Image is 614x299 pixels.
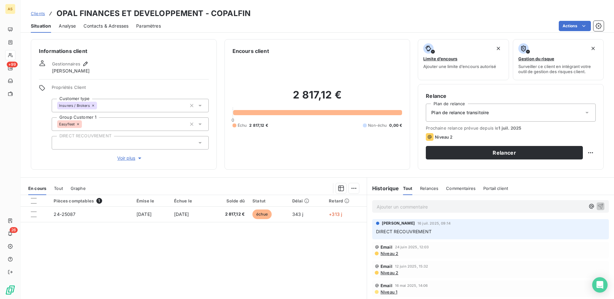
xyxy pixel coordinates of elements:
span: Gestion du risque [518,56,554,61]
span: 12 juin 2025, 15:32 [395,264,428,268]
span: 24-25087 [54,211,75,217]
span: 24 juin 2025, 12:03 [395,245,429,249]
span: +99 [7,62,18,67]
span: Commentaires [446,186,476,191]
div: Délai [292,198,321,203]
span: Niveau 2 [435,134,452,140]
span: Situation [31,23,51,29]
span: 1 [96,198,102,204]
div: Statut [252,198,285,203]
span: 26 [10,227,18,233]
span: Tout [54,186,63,191]
span: [PERSON_NAME] [52,68,90,74]
button: Relancer [426,146,583,159]
div: Échue le [174,198,204,203]
input: Ajouter une valeur [82,121,87,127]
span: 343 j [292,211,303,217]
span: Limite d’encours [423,56,457,61]
span: Clients [31,11,45,16]
div: Émise le [136,198,166,203]
span: 1 juil. 2025 [498,125,521,131]
span: Insurers / Brokers [59,104,90,107]
span: 16 juil. 2025, 09:14 [417,221,451,225]
span: Niveau 2 [380,270,398,275]
span: DIRECT RECOUVREMENT [376,229,432,234]
h2: 2 817,12 € [232,89,402,108]
span: Non-échu [368,123,387,128]
span: Tout [403,186,413,191]
span: Easyfleet [59,122,75,126]
span: Surveiller ce client en intégrant votre outil de gestion des risques client. [518,64,598,74]
span: Email [381,264,392,269]
a: Clients [31,10,45,17]
span: Voir plus [117,155,143,161]
input: Ajouter une valeur [97,103,102,108]
h6: Historique [367,184,399,192]
div: Solde dû [212,198,245,203]
div: AS [5,4,15,14]
span: En cours [28,186,46,191]
span: Email [381,244,392,250]
img: Logo LeanPay [5,285,15,295]
button: Gestion du risqueSurveiller ce client en intégrant votre outil de gestion des risques client. [513,39,604,80]
span: 0,00 € [389,123,402,128]
span: Portail client [483,186,508,191]
h6: Relance [426,92,596,100]
span: Propriétés Client [52,85,209,94]
span: Ajouter une limite d’encours autorisé [423,64,496,69]
span: Contacts & Adresses [83,23,128,29]
span: Analyse [59,23,76,29]
span: +313 j [329,211,342,217]
h3: OPAL FINANCES ET DEVELOPPEMENT - COPALFIN [57,8,250,19]
div: Open Intercom Messenger [592,277,608,293]
h6: Informations client [39,47,209,55]
span: Email [381,283,392,288]
span: échue [252,209,272,219]
span: [DATE] [136,211,152,217]
span: 16 mai 2025, 14:06 [395,284,428,287]
span: Échu [238,123,247,128]
span: Niveau 1 [380,289,397,295]
span: [DATE] [174,211,189,217]
span: [PERSON_NAME] [382,220,415,226]
button: Limite d’encoursAjouter une limite d’encours autorisé [418,39,509,80]
span: 0 [232,117,234,123]
h6: Encours client [232,47,269,55]
span: Gestionnaires [52,61,80,66]
div: Retard [329,198,363,203]
span: Relances [420,186,438,191]
span: 2 817,12 € [249,123,268,128]
button: Actions [559,21,591,31]
button: Voir plus [52,155,209,162]
span: Niveau 2 [380,251,398,256]
input: Ajouter une valeur [57,140,62,146]
span: Prochaine relance prévue depuis le [426,125,596,131]
span: Plan de relance transitoire [431,109,489,116]
div: Pièces comptables [54,198,128,204]
a: +99 [5,63,15,73]
span: Paramètres [136,23,161,29]
span: 2 817,12 € [212,211,245,218]
span: Graphe [71,186,86,191]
